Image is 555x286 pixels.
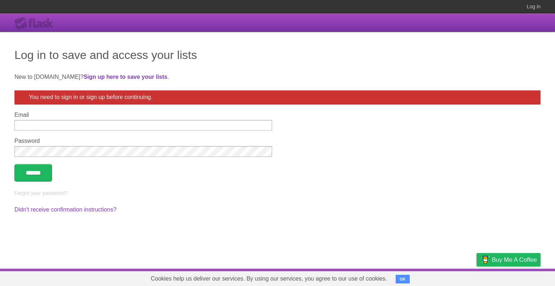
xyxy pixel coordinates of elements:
h1: Log in to save and access your lists [14,46,541,64]
a: Developers [404,270,434,284]
a: Terms [443,270,459,284]
a: Privacy [467,270,486,284]
a: Buy me a coffee [477,253,541,266]
span: Cookies help us deliver our services. By using our services, you agree to our use of cookies. [143,272,394,286]
img: Buy me a coffee [480,253,490,266]
span: Buy me a coffee [492,253,537,266]
a: Didn't receive confirmation instructions? [14,206,116,213]
label: Password [14,138,272,144]
p: New to [DOMAIN_NAME]? . [14,73,541,81]
div: Flask [14,17,58,30]
a: About [380,270,396,284]
a: Sign up here to save your lists [83,74,167,80]
a: Suggest a feature [495,270,541,284]
label: Email [14,112,272,118]
button: OK [396,275,410,283]
a: Forgot your password? [14,190,68,196]
div: You need to sign in or sign up before continuing. [14,90,541,104]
